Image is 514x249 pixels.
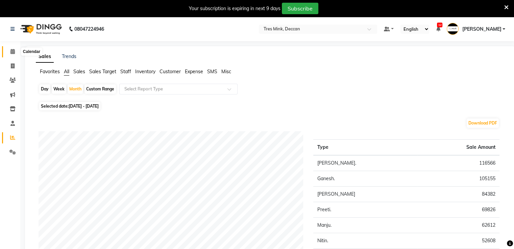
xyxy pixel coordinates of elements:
[313,187,417,202] td: [PERSON_NAME]
[185,68,203,75] span: Expense
[74,20,104,38] b: 08047224946
[436,26,440,32] a: 12
[21,48,42,56] div: Calendar
[313,233,417,249] td: Nitin.
[160,68,181,75] span: Customer
[417,202,499,218] td: 69826
[417,233,499,249] td: 52608
[417,171,499,187] td: 105155
[313,202,417,218] td: Preeti.
[417,155,499,171] td: 116566
[417,218,499,233] td: 62612
[467,118,499,128] button: Download PDF
[462,26,501,33] span: [PERSON_NAME]
[417,140,499,156] th: Sale Amount
[282,3,318,14] button: Subscribe
[447,23,459,35] img: Revati Karandikar
[221,68,231,75] span: Misc
[313,155,417,171] td: [PERSON_NAME].
[437,23,442,27] span: 12
[52,84,66,94] div: Week
[64,68,69,75] span: All
[89,68,116,75] span: Sales Target
[313,218,417,233] td: Manju.
[69,104,99,109] span: [DATE] - [DATE]
[313,171,417,187] td: Ganesh.
[189,5,280,12] div: Your subscription is expiring in next 9 days
[120,68,131,75] span: Staff
[68,84,83,94] div: Month
[40,68,60,75] span: Favorites
[313,140,417,156] th: Type
[84,84,116,94] div: Custom Range
[17,20,64,38] img: logo
[73,68,85,75] span: Sales
[39,102,100,110] span: Selected date:
[62,53,76,59] a: Trends
[39,84,50,94] div: Day
[135,68,155,75] span: Inventory
[417,187,499,202] td: 84382
[207,68,217,75] span: SMS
